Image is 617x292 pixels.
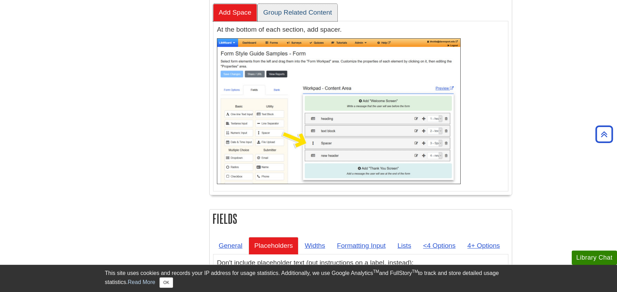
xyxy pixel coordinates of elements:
[392,237,417,254] a: Lists
[373,269,379,274] sup: TM
[217,25,505,35] p: At the bottom of each section, add spacer.
[299,237,331,254] a: Widths
[462,237,505,254] a: 4+ Options
[572,251,617,265] button: Library Chat
[412,269,418,274] sup: TM
[105,269,512,288] div: This site uses cookies and records your IP address for usage statistics. Additionally, we use Goo...
[210,210,512,228] h2: Fields
[249,237,298,254] a: Placeholders
[417,237,461,254] a: <4 Options
[593,129,615,139] a: Back to Top
[213,237,248,254] a: General
[217,258,505,268] p: Don't include placeholder text (put instructions on a label, instead):
[213,4,257,21] a: Add Space
[331,237,391,254] a: Formatting Input
[258,4,337,21] a: Group Related Content
[217,38,461,184] img: form with spacer
[128,279,155,285] a: Read More
[159,277,173,288] button: Close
